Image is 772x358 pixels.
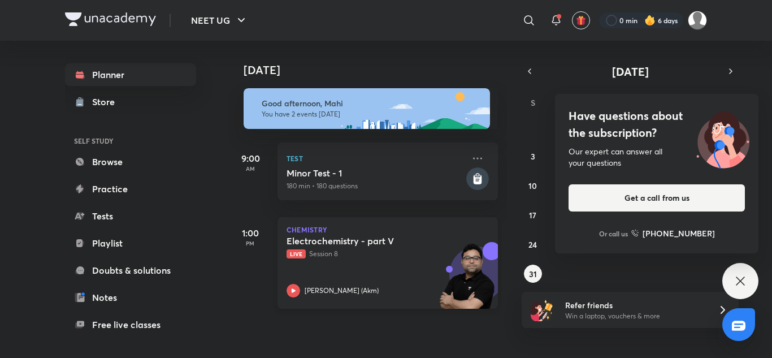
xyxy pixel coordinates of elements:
[287,249,464,259] p: Session 8
[524,176,542,195] button: August 10, 2025
[569,107,745,141] h4: Have questions about the subscription?
[612,64,649,79] span: [DATE]
[65,178,196,200] a: Practice
[65,286,196,309] a: Notes
[643,227,715,239] h6: [PHONE_NUMBER]
[524,235,542,253] button: August 24, 2025
[572,11,590,29] button: avatar
[65,313,196,336] a: Free live classes
[228,240,273,247] p: PM
[287,235,427,247] h5: Electrochemistry - part V
[65,259,196,282] a: Doubts & solutions
[569,184,745,212] button: Get a call from us
[228,165,273,172] p: AM
[65,12,156,26] img: Company Logo
[65,232,196,255] a: Playlist
[65,131,196,150] h6: SELF STUDY
[528,239,537,250] abbr: August 24, 2025
[287,249,306,258] span: Live
[65,150,196,173] a: Browse
[565,311,704,321] p: Win a laptop, vouchers & more
[599,228,628,239] p: Or call us
[531,299,553,321] img: referral
[228,226,273,240] h5: 1:00
[524,206,542,224] button: August 17, 2025
[576,15,586,25] img: avatar
[688,11,707,30] img: Mahi Singh
[65,205,196,227] a: Tests
[244,88,490,129] img: afternoon
[529,269,537,279] abbr: August 31, 2025
[65,90,196,113] a: Store
[531,97,535,108] abbr: Sunday
[287,167,464,179] h5: Minor Test - 1
[287,181,464,191] p: 180 min • 180 questions
[569,146,745,169] div: Our expert can answer all your questions
[687,107,758,169] img: ttu_illustration_new.svg
[531,151,535,162] abbr: August 3, 2025
[184,9,255,32] button: NEET UG
[287,226,489,233] p: Chemistry
[631,227,715,239] a: [PHONE_NUMBER]
[565,299,704,311] h6: Refer friends
[529,210,536,221] abbr: August 17, 2025
[528,180,537,191] abbr: August 10, 2025
[436,242,498,320] img: unacademy
[92,95,122,109] div: Store
[262,110,480,119] p: You have 2 events [DATE]
[287,152,464,165] p: Test
[244,63,509,77] h4: [DATE]
[644,15,656,26] img: streak
[524,147,542,165] button: August 3, 2025
[305,286,379,296] p: [PERSON_NAME] (Akm)
[537,63,723,79] button: [DATE]
[65,12,156,29] a: Company Logo
[524,265,542,283] button: August 31, 2025
[65,63,196,86] a: Planner
[262,98,480,109] h6: Good afternoon, Mahi
[228,152,273,165] h5: 9:00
